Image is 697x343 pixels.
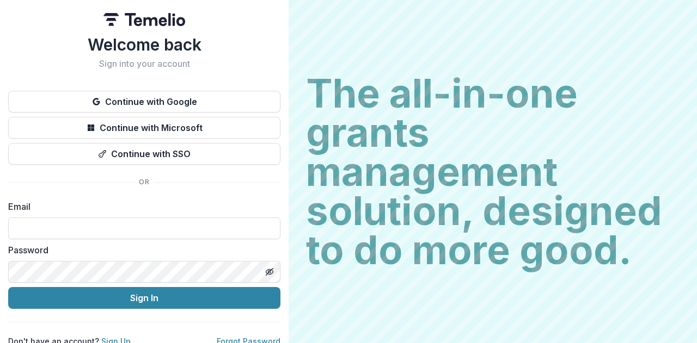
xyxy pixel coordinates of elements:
[8,287,280,309] button: Sign In
[8,244,274,257] label: Password
[8,200,274,213] label: Email
[8,35,280,54] h1: Welcome back
[8,117,280,139] button: Continue with Microsoft
[8,143,280,165] button: Continue with SSO
[103,13,185,26] img: Temelio
[261,263,278,280] button: Toggle password visibility
[8,91,280,113] button: Continue with Google
[8,59,280,69] h2: Sign into your account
